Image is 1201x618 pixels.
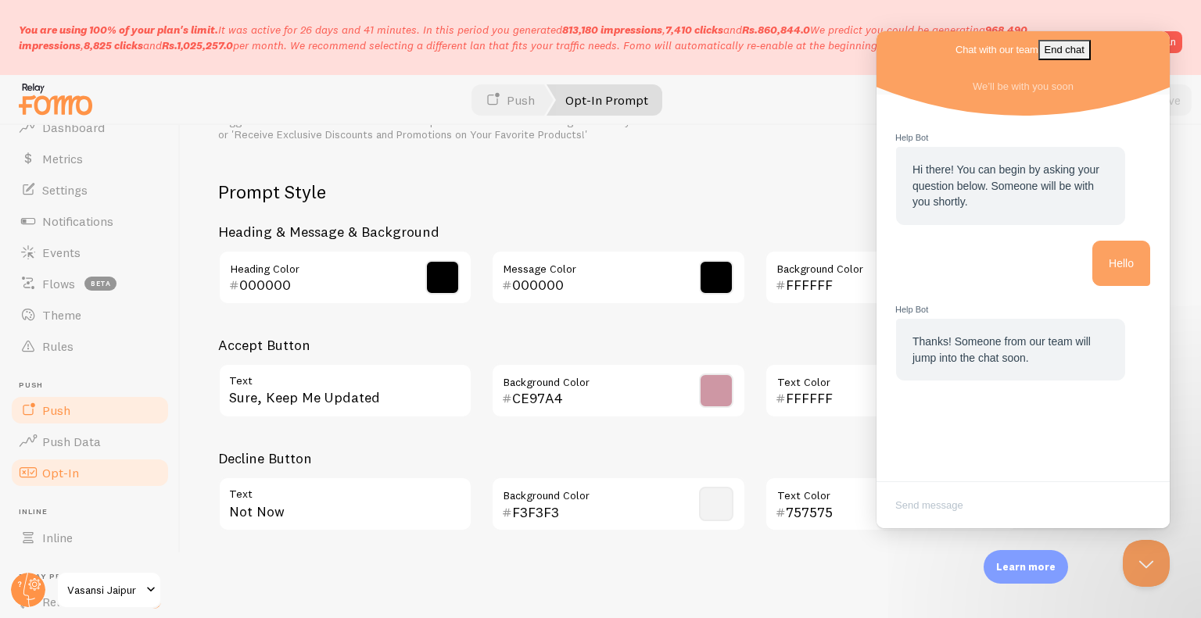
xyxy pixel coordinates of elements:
[9,237,170,268] a: Events
[19,23,218,37] span: You are using 100% of your plan's limit.
[42,151,83,166] span: Metrics
[218,449,1019,467] h3: Decline Button
[218,363,472,390] label: Text
[19,22,1095,53] p: It was active for 26 days and 41 minutes. In this period you generated We predict you could be ge...
[84,38,143,52] b: 8,825 clicks
[19,507,170,517] span: Inline
[42,245,81,260] span: Events
[9,143,170,174] a: Metrics
[9,112,170,143] a: Dashboard
[9,330,170,362] a: Rules
[42,213,113,229] span: Notifications
[42,276,75,291] span: Flows
[42,530,73,545] span: Inline
[9,268,170,299] a: Flows beta
[877,31,1170,528] iframe: Help Scout Beacon - Live Chat, Contact Form, and Knowledge Base
[42,120,105,135] span: Dashboard
[42,434,101,449] span: Push Data
[218,477,472,503] label: Text
[9,299,170,330] a: Theme
[996,559,1056,574] p: Learn more
[9,174,170,205] a: Settings
[742,23,810,37] b: Rs.860,844.0
[42,182,88,198] span: Settings
[562,23,662,37] b: 813,180 impressions
[84,277,117,291] span: beta
[42,402,70,418] span: Push
[56,571,162,609] a: Vasansi Jaipur
[9,457,170,488] a: Opt-In
[665,23,723,37] b: 7,410 clicks
[42,307,81,323] span: Theme
[9,522,170,553] a: Inline
[218,336,1019,354] h3: Accept Button
[9,426,170,457] a: Push Data
[562,23,810,37] span: , and
[9,395,170,426] a: Push
[42,338,73,354] span: Rules
[42,465,79,480] span: Opt-In
[16,79,95,119] img: fomo-relay-logo-orange.svg
[1123,540,1170,587] iframe: Help Scout Beacon - Close
[19,380,170,391] span: Push
[984,550,1068,584] div: Learn more
[67,580,142,599] span: Vasansi Jaipur
[218,223,1019,241] h3: Heading & Message & Background
[162,38,233,52] b: Rs.1,025,257.0
[218,180,1019,204] h2: Prompt Style
[9,205,170,237] a: Notifications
